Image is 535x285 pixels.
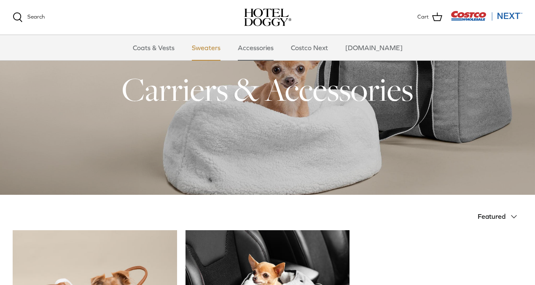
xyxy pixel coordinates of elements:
a: Coats & Vests [125,35,182,60]
img: Costco Next [451,11,522,21]
img: hoteldoggycom [244,8,291,26]
a: hoteldoggy.com hoteldoggycom [244,8,291,26]
a: Search [13,12,45,22]
span: Featured [478,212,505,220]
a: Visit Costco Next [451,16,522,22]
button: Featured [478,207,522,226]
a: Accessories [230,35,281,60]
a: Costco Next [283,35,336,60]
a: [DOMAIN_NAME] [338,35,410,60]
a: Cart [417,12,442,23]
span: Search [27,13,45,20]
h1: Carriers & Accessories [13,69,522,110]
span: Cart [417,13,429,22]
a: Sweaters [184,35,228,60]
